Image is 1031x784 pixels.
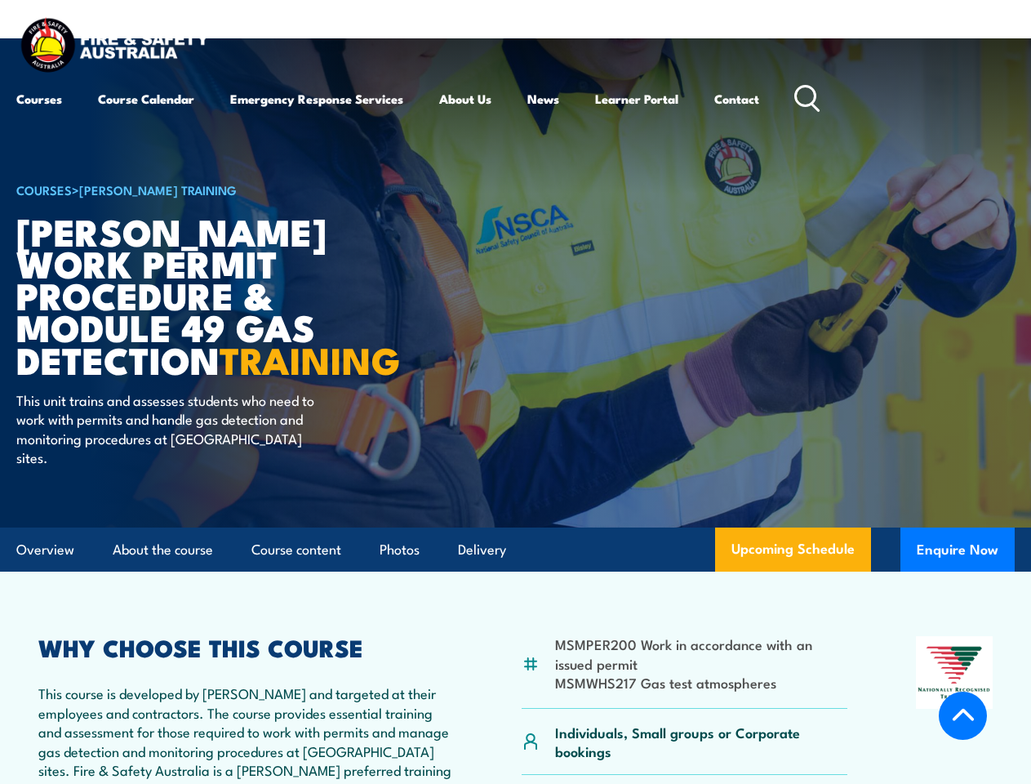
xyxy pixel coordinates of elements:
strong: TRAINING [220,331,401,387]
h1: [PERSON_NAME] Work Permit Procedure & Module 49 Gas Detection [16,215,420,375]
img: Nationally Recognised Training logo. [916,636,993,709]
a: Photos [380,528,420,572]
a: Courses [16,79,62,118]
a: [PERSON_NAME] Training [79,180,237,198]
a: Emergency Response Services [230,79,403,118]
li: MSMPER200 Work in accordance with an issued permit [555,635,847,673]
a: About the course [113,528,213,572]
p: Individuals, Small groups or Corporate bookings [555,723,847,761]
a: Upcoming Schedule [715,528,871,572]
a: News [527,79,559,118]
a: Learner Portal [595,79,678,118]
a: Delivery [458,528,506,572]
li: MSMWHS217 Gas test atmospheres [555,673,847,692]
button: Enquire Now [900,528,1015,572]
h6: > [16,180,420,199]
a: About Us [439,79,491,118]
p: This unit trains and assesses students who need to work with permits and handle gas detection and... [16,390,314,467]
a: COURSES [16,180,72,198]
a: Overview [16,528,74,572]
a: Course Calendar [98,79,194,118]
a: Contact [714,79,759,118]
h2: WHY CHOOSE THIS COURSE [38,636,452,657]
a: Course content [251,528,341,572]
